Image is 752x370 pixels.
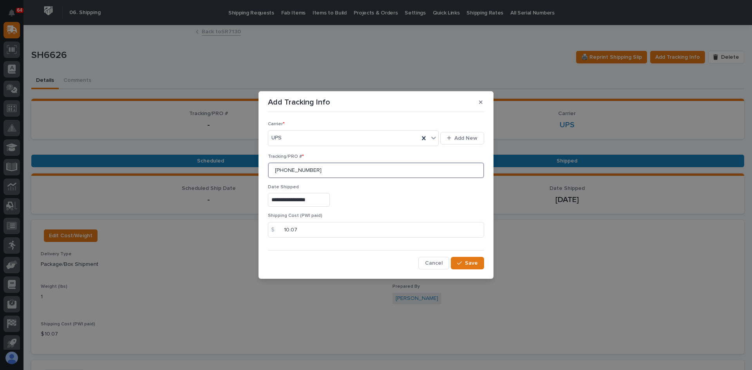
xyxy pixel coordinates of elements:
[425,260,443,267] span: Cancel
[440,132,484,144] button: Add New
[451,257,484,269] button: Save
[268,122,285,126] span: Carrier
[268,185,299,190] span: Date Shipped
[418,257,449,269] button: Cancel
[268,213,322,218] span: Shipping Cost (PWI paid)
[465,260,478,267] span: Save
[268,154,304,159] span: Tracking/PRO #
[268,97,330,107] p: Add Tracking Info
[268,222,284,238] div: $
[271,134,282,142] span: UPS
[454,135,477,142] span: Add New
